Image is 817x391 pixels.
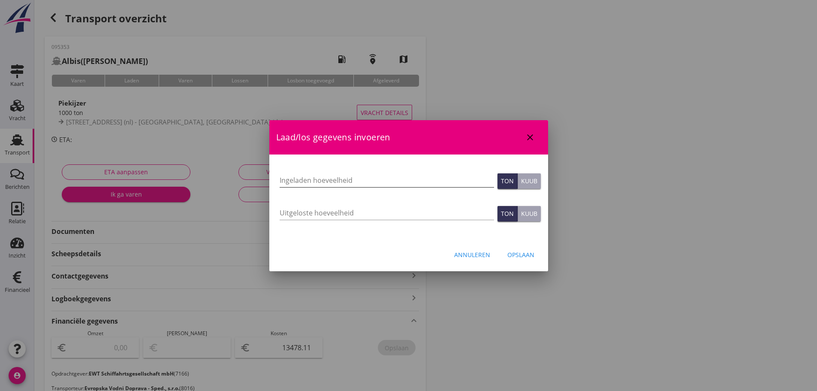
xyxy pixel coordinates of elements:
div: Ton [501,209,514,218]
input: Ingeladen hoeveelheid [280,173,494,187]
div: Opslaan [507,250,534,259]
div: Annuleren [454,250,490,259]
input: Uitgeloste hoeveelheid [280,206,494,220]
i: close [525,132,535,142]
button: Annuleren [447,247,497,263]
button: Kuub [518,206,541,221]
div: Kuub [521,176,537,185]
div: Ton [501,176,514,185]
button: Opslaan [500,247,541,263]
button: Ton [497,206,518,221]
button: Kuub [518,173,541,189]
button: Ton [497,173,518,189]
div: Kuub [521,209,537,218]
div: Laad/los gegevens invoeren [269,120,548,155]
